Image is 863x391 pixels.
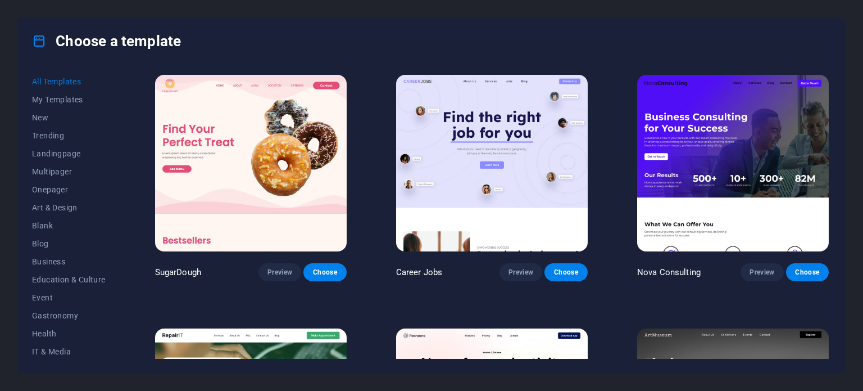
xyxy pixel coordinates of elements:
[750,268,774,277] span: Preview
[267,268,292,277] span: Preview
[637,267,701,278] p: Nova Consulting
[155,267,201,278] p: SugarDough
[32,163,106,181] button: Multipager
[32,221,106,230] span: Blank
[312,268,337,277] span: Choose
[32,181,106,199] button: Onepager
[32,203,106,212] span: Art & Design
[32,149,106,158] span: Landingpage
[637,75,829,251] img: Nova Consulting
[32,185,106,194] span: Onepager
[32,329,106,338] span: Health
[32,307,106,325] button: Gastronomy
[795,268,820,277] span: Choose
[32,131,106,140] span: Trending
[32,145,106,163] button: Landingpage
[32,343,106,361] button: IT & Media
[508,268,533,277] span: Preview
[32,167,106,176] span: Multipager
[499,263,542,281] button: Preview
[32,113,106,122] span: New
[32,347,106,356] span: IT & Media
[396,267,443,278] p: Career Jobs
[303,263,346,281] button: Choose
[553,268,578,277] span: Choose
[32,217,106,235] button: Blank
[786,263,829,281] button: Choose
[741,263,783,281] button: Preview
[32,199,106,217] button: Art & Design
[32,239,106,248] span: Blog
[32,32,181,50] h4: Choose a template
[32,253,106,271] button: Business
[544,263,587,281] button: Choose
[32,293,106,302] span: Event
[32,91,106,109] button: My Templates
[258,263,301,281] button: Preview
[155,75,347,251] img: SugarDough
[32,271,106,289] button: Education & Culture
[32,257,106,266] span: Business
[32,275,106,284] span: Education & Culture
[32,311,106,320] span: Gastronomy
[32,109,106,127] button: New
[32,77,106,86] span: All Templates
[396,75,588,251] img: Career Jobs
[32,73,106,91] button: All Templates
[32,289,106,307] button: Event
[32,127,106,145] button: Trending
[32,95,106,104] span: My Templates
[32,325,106,343] button: Health
[32,235,106,253] button: Blog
